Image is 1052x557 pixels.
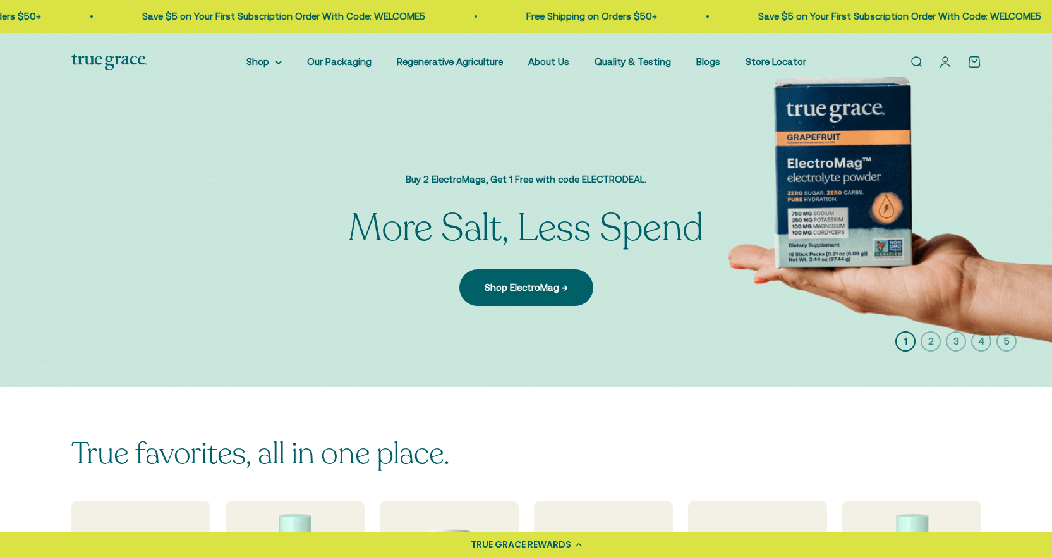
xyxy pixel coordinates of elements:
[895,331,916,352] button: 1
[471,538,571,551] div: TRUE GRACE REWARDS
[528,56,569,67] a: About Us
[139,9,422,24] p: Save $5 on Your First Subscription Order With Code: WELCOME5
[397,56,503,67] a: Regenerative Agriculture
[996,331,1017,352] button: 5
[348,202,703,254] split-lines: More Salt, Less Spend
[71,433,450,474] split-lines: True favorites, all in one place.
[696,56,720,67] a: Blogs
[971,331,991,352] button: 4
[246,54,282,70] summary: Shop
[348,172,703,187] p: Buy 2 ElectroMags, Get 1 Free with code ELECTRODEAL.
[307,56,372,67] a: Our Packaging
[595,56,671,67] a: Quality & Testing
[921,331,941,352] button: 2
[746,56,806,67] a: Store Locator
[523,11,654,21] a: Free Shipping on Orders $50+
[755,9,1038,24] p: Save $5 on Your First Subscription Order With Code: WELCOME5
[459,269,593,306] a: Shop ElectroMag →
[946,331,966,352] button: 3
